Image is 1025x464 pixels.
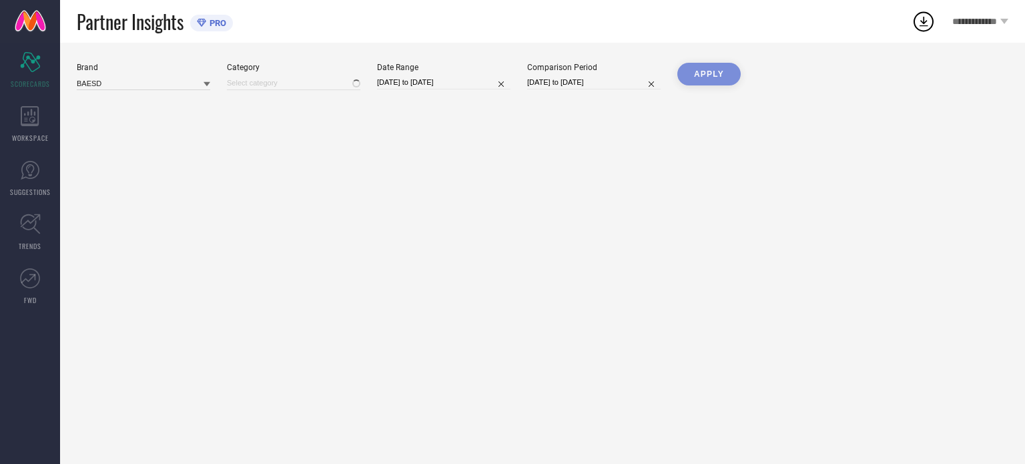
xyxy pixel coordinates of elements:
[206,18,226,28] span: PRO
[377,63,510,72] div: Date Range
[24,295,37,305] span: FWD
[77,8,184,35] span: Partner Insights
[227,63,360,72] div: Category
[527,63,661,72] div: Comparison Period
[912,9,936,33] div: Open download list
[12,133,49,143] span: WORKSPACE
[19,241,41,251] span: TRENDS
[377,75,510,89] input: Select date range
[11,79,50,89] span: SCORECARDS
[10,187,51,197] span: SUGGESTIONS
[77,63,210,72] div: Brand
[527,75,661,89] input: Select comparison period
